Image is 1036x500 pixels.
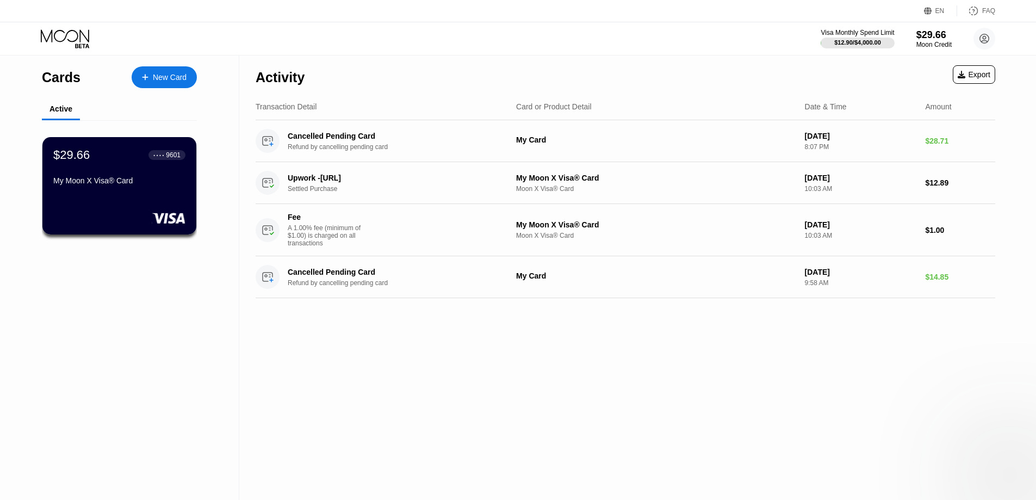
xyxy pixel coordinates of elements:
div: FAQ [982,7,995,15]
div: Cancelled Pending CardRefund by cancelling pending cardMy Card[DATE]9:58 AM$14.85 [256,256,995,298]
div: 9:58 AM [805,279,917,287]
div: Visa Monthly Spend Limit [821,29,894,36]
div: Fee [288,213,364,221]
div: $14.85 [925,273,995,281]
div: [DATE] [805,174,917,182]
div: 10:03 AM [805,185,917,193]
div: Moon X Visa® Card [516,185,796,193]
div: Export [958,70,990,79]
div: Cancelled Pending Card [288,132,499,140]
div: A 1.00% fee (minimum of $1.00) is charged on all transactions [288,224,369,247]
div: 9601 [166,151,181,159]
div: New Card [153,73,187,82]
div: $29.66● ● ● ●9601My Moon X Visa® Card [42,137,196,234]
div: FAQ [957,5,995,16]
div: Upwork -[URL] [288,174,499,182]
div: $29.66 [53,148,90,162]
div: Active [49,104,72,113]
div: Moon Credit [916,41,952,48]
div: Upwork -[URL]Settled PurchaseMy Moon X Visa® CardMoon X Visa® Card[DATE]10:03 AM$12.89 [256,162,995,204]
div: Moon X Visa® Card [516,232,796,239]
div: Card or Product Detail [516,102,592,111]
div: 8:07 PM [805,143,917,151]
div: Cancelled Pending Card [288,268,499,276]
div: EN [924,5,957,16]
div: Refund by cancelling pending card [288,143,514,151]
div: Cancelled Pending CardRefund by cancelling pending cardMy Card[DATE]8:07 PM$28.71 [256,120,995,162]
div: FeeA 1.00% fee (minimum of $1.00) is charged on all transactionsMy Moon X Visa® CardMoon X Visa® ... [256,204,995,256]
iframe: Button to launch messaging window [992,456,1027,491]
div: [DATE] [805,268,917,276]
div: My Card [516,135,796,144]
div: ● ● ● ● [153,153,164,157]
div: Amount [925,102,951,111]
div: Settled Purchase [288,185,514,193]
div: Cards [42,70,80,85]
div: $1.00 [925,226,995,234]
div: My Moon X Visa® Card [53,176,185,185]
div: My Moon X Visa® Card [516,220,796,229]
div: $12.89 [925,178,995,187]
div: $29.66 [916,29,952,41]
div: [DATE] [805,132,917,140]
div: My Card [516,271,796,280]
div: $12.90 / $4,000.00 [834,39,881,46]
div: Export [953,65,995,84]
div: Date & Time [805,102,847,111]
div: 10:03 AM [805,232,917,239]
div: EN [935,7,945,15]
div: [DATE] [805,220,917,229]
div: Visa Monthly Spend Limit$12.90/$4,000.00 [821,29,894,48]
div: New Card [132,66,197,88]
div: Transaction Detail [256,102,317,111]
div: $29.66Moon Credit [916,29,952,48]
div: $28.71 [925,137,995,145]
div: My Moon X Visa® Card [516,174,796,182]
div: Refund by cancelling pending card [288,279,514,287]
div: Activity [256,70,305,85]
